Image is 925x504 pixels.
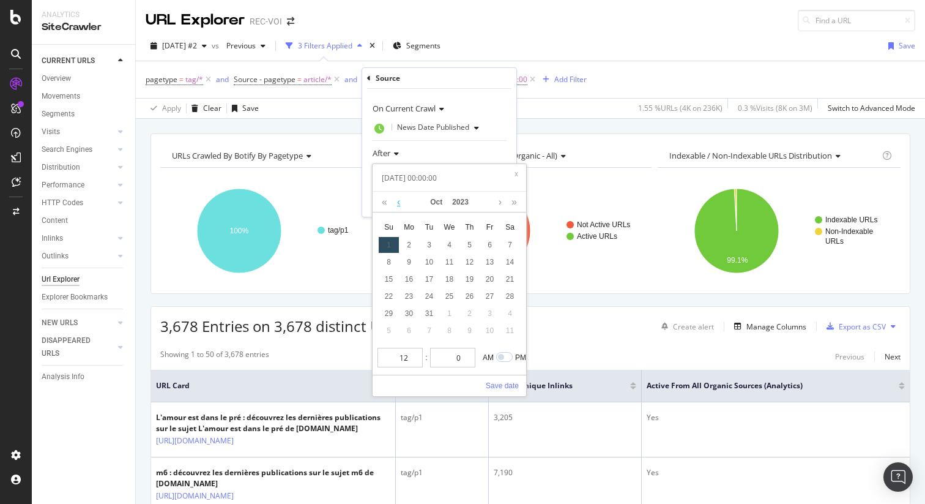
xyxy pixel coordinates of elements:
td: October 10, 2023 [419,254,439,271]
div: REC-VOI [250,15,282,28]
div: 11 [500,323,520,339]
td: November 8, 2023 [439,322,459,339]
div: 21 [500,271,520,287]
td: October 31, 2023 [419,305,439,322]
div: 3,205 [494,412,636,423]
a: Distribution [42,161,114,174]
td: October 9, 2023 [399,254,419,271]
td: October 21, 2023 [500,271,520,288]
a: Next month (PageDown) [496,192,505,213]
a: [URL][DOMAIN_NAME] [156,490,234,502]
span: Su [379,222,399,233]
div: Performance [42,179,84,192]
td: November 5, 2023 [379,322,399,339]
div: 8 [439,323,459,339]
a: 2023 [447,192,474,213]
th: Mon [399,218,419,236]
div: 3 Filters Applied [298,40,352,51]
a: Explorer Bookmarks [42,291,127,304]
span: = [297,74,302,85]
div: 22 [379,288,399,304]
span: Indexable / Non-Indexable URLs distribution [669,150,832,161]
td: November 3, 2023 [480,305,500,322]
span: Mo [399,222,419,233]
div: 13 [480,254,500,270]
div: 15 [379,271,399,287]
svg: A chart. [409,178,649,284]
td: October 23, 2023 [399,288,419,305]
td: October 12, 2023 [459,254,480,271]
div: 25 [439,288,459,304]
button: Switch to Advanced Mode [823,99,915,118]
a: Last year (Control + left) [379,192,390,213]
span: Active / Not Active URLs (organic - all) [421,150,557,161]
div: Next [885,352,901,362]
div: 2 [399,237,419,253]
text: 100% [230,227,249,235]
td: November 11, 2023 [500,322,520,339]
span: Th [459,222,480,233]
div: 14 [500,254,520,270]
span: pagetype [146,74,177,85]
span: Fr [480,222,500,233]
td: November 7, 2023 [419,322,439,339]
div: Analytics [42,10,125,20]
span: Sa [500,222,520,233]
a: Save date [486,380,519,391]
div: 5 [379,323,399,339]
div: Yes [647,467,905,478]
div: 27 [480,288,500,304]
span: URL Card [156,380,381,391]
div: Outlinks [42,250,69,263]
td: October 25, 2023 [439,288,459,305]
div: 11 [439,254,459,270]
span: article/* [303,71,332,88]
a: Oct [425,192,447,213]
div: Distribution [42,161,80,174]
div: 24 [419,288,439,304]
span: URLs Crawled By Botify By pagetype [172,150,303,161]
div: m6 : découvrez les dernières publications sur le sujet m6 de [DOMAIN_NAME] [156,467,390,489]
span: Previous [221,40,256,51]
button: Previous [221,36,270,56]
a: HTTP Codes [42,197,114,209]
a: DISAPPEARED URLS [42,334,114,360]
td: October 28, 2023 [500,288,520,305]
div: 1 [439,306,459,322]
div: AM [478,352,496,363]
text: 99.1% [727,256,748,265]
div: Content [42,214,68,227]
div: 4 [439,237,459,253]
div: 10 [480,323,500,339]
td: November 4, 2023 [500,305,520,322]
div: Clear [203,103,221,113]
div: 1 [379,237,399,253]
td: October 8, 2023 [379,254,399,271]
div: 7 [419,323,439,339]
td: October 7, 2023 [500,236,520,254]
div: 17 [419,271,439,287]
div: SiteCrawler [42,20,125,34]
td: October 27, 2023 [480,288,500,305]
input: Find a URL [798,10,915,31]
td: October 3, 2023 [419,236,439,254]
a: Inlinks [42,232,114,245]
svg: A chart. [658,178,897,284]
div: Showing 1 to 50 of 3,678 entries [160,349,269,364]
a: [URL][DOMAIN_NAME] [156,435,234,447]
td: October 24, 2023 [419,288,439,305]
div: 19 [459,271,480,287]
div: tag/p1 [401,412,483,423]
button: Save [883,36,915,56]
span: We [439,222,459,233]
td: October 22, 2023 [379,288,399,305]
button: Create alert [656,317,714,336]
div: times [367,40,377,52]
div: Movements [42,90,80,103]
td: October 19, 2023 [459,271,480,288]
span: 3,678 Entries on 3,678 distinct URLs [160,316,405,336]
a: Analysis Info [42,370,127,383]
div: Overview [42,72,71,85]
span: News Date Published [397,122,469,132]
span: vs [212,40,221,51]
